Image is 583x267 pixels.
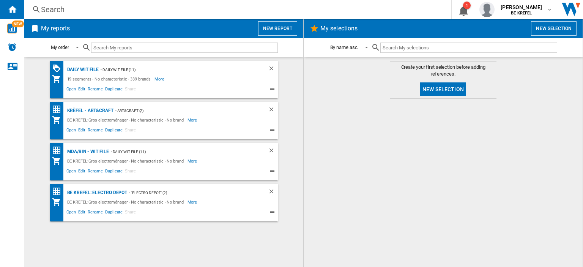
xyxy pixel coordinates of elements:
span: Duplicate [104,209,124,218]
div: Delete [268,65,278,74]
div: - Daily WIT file (11) [109,147,253,156]
div: 1 [463,2,471,9]
span: More [188,197,199,207]
span: Open [65,167,77,177]
span: More [188,156,199,166]
span: Duplicate [104,85,124,95]
img: wise-card.svg [7,24,17,33]
b: BE KREFEL [511,11,532,16]
span: Rename [87,209,104,218]
div: BE KREFEL:Gros electroménager - No characteristic - No brand [65,197,188,207]
div: My Assortment [52,197,65,207]
input: Search My reports [91,43,278,53]
div: MDA/BIN - WIT file [65,147,109,156]
div: My Assortment [52,115,65,125]
div: 19 segments - No characteristic - 339 brands [65,74,155,84]
span: Edit [77,167,87,177]
div: My Assortment [52,74,65,84]
span: Edit [77,126,87,136]
h2: My selections [319,21,359,36]
span: More [188,115,199,125]
div: My Assortment [52,156,65,166]
button: New selection [420,82,466,96]
span: Share [124,85,137,95]
div: Price Matrix [52,105,65,114]
span: Rename [87,126,104,136]
div: BE KREFEL:Gros electroménager - No characteristic - No brand [65,115,188,125]
span: Rename [87,167,104,177]
div: Price Matrix [52,187,65,196]
span: More [154,74,165,84]
span: Create your first selection before adding references. [390,64,496,77]
div: PROMOTIONS Matrix [52,64,65,73]
div: Delete [268,106,278,115]
span: Edit [77,209,87,218]
div: Delete [268,188,278,197]
span: Share [124,126,137,136]
span: Share [124,209,137,218]
span: Edit [77,85,87,95]
button: New report [258,21,297,36]
div: Krëfel - Art&Craft [65,106,113,115]
span: Duplicate [104,126,124,136]
span: Duplicate [104,167,124,177]
div: BE KREFEL: Electro depot [65,188,128,197]
span: Open [65,85,77,95]
span: Open [65,209,77,218]
div: - Art&Craft (2) [113,106,253,115]
img: profile.jpg [479,2,495,17]
span: Share [124,167,137,177]
div: Daily WIT file [65,65,99,74]
h2: My reports [39,21,71,36]
div: By name asc. [330,44,359,50]
div: My order [51,44,69,50]
div: BE KREFEL:Gros electroménager - No characteristic - No brand [65,156,188,166]
div: Delete [268,147,278,156]
span: [PERSON_NAME] [501,3,542,11]
div: - "Electro depot" (2) [127,188,252,197]
span: Rename [87,85,104,95]
span: Open [65,126,77,136]
div: Search [41,4,431,15]
input: Search My selections [380,43,557,53]
div: Price Matrix [52,146,65,155]
div: - Daily WIT file (11) [99,65,252,74]
button: New selection [531,21,577,36]
img: alerts-logo.svg [8,43,17,52]
span: NEW [12,21,24,27]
